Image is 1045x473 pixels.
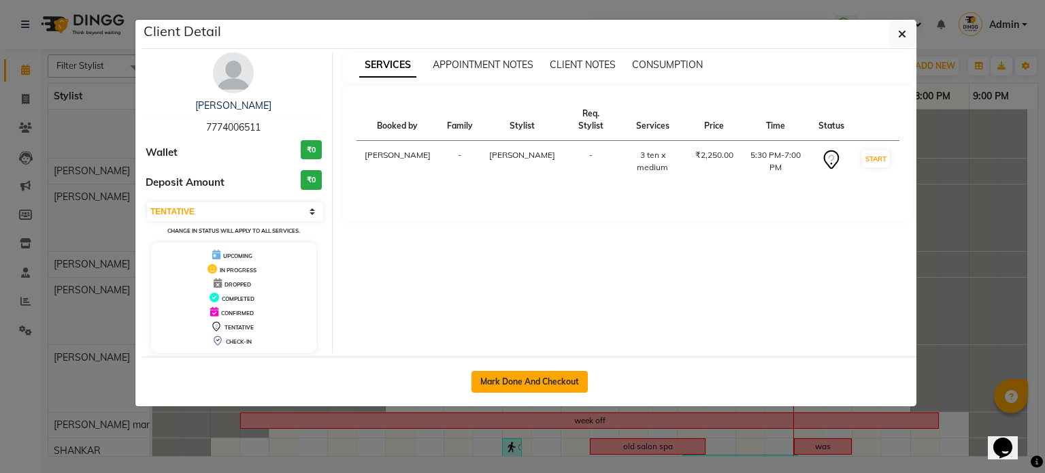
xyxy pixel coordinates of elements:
[225,324,254,331] span: TENTATIVE
[481,99,563,141] th: Stylist
[433,59,533,71] span: APPOINTMENT NOTES
[301,140,322,160] h3: ₹0
[144,21,221,42] h5: Client Detail
[146,175,225,191] span: Deposit Amount
[301,170,322,190] h3: ₹0
[222,295,254,302] span: COMPLETED
[221,310,254,316] span: CONFIRMED
[220,267,256,274] span: IN PROGRESS
[213,52,254,93] img: avatar
[862,150,890,167] button: START
[550,59,616,71] span: CLIENT NOTES
[439,141,481,182] td: -
[988,419,1031,459] iframe: chat widget
[206,121,261,133] span: 7774006511
[742,141,810,182] td: 5:30 PM-7:00 PM
[618,99,686,141] th: Services
[695,149,733,161] div: ₹2,250.00
[223,252,252,259] span: UPCOMING
[687,99,742,141] th: Price
[356,141,439,182] td: [PERSON_NAME]
[742,99,810,141] th: Time
[563,141,619,182] td: -
[225,281,251,288] span: DROPPED
[632,59,703,71] span: CONSUMPTION
[563,99,619,141] th: Req. Stylist
[439,99,481,141] th: Family
[359,53,416,78] span: SERVICES
[146,145,178,161] span: Wallet
[356,99,439,141] th: Booked by
[489,150,555,160] span: [PERSON_NAME]
[226,338,252,345] span: CHECK-IN
[471,371,588,393] button: Mark Done And Checkout
[167,227,300,234] small: Change in status will apply to all services.
[627,149,678,174] div: 3 ten x medium
[810,99,852,141] th: Status
[195,99,271,112] a: [PERSON_NAME]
